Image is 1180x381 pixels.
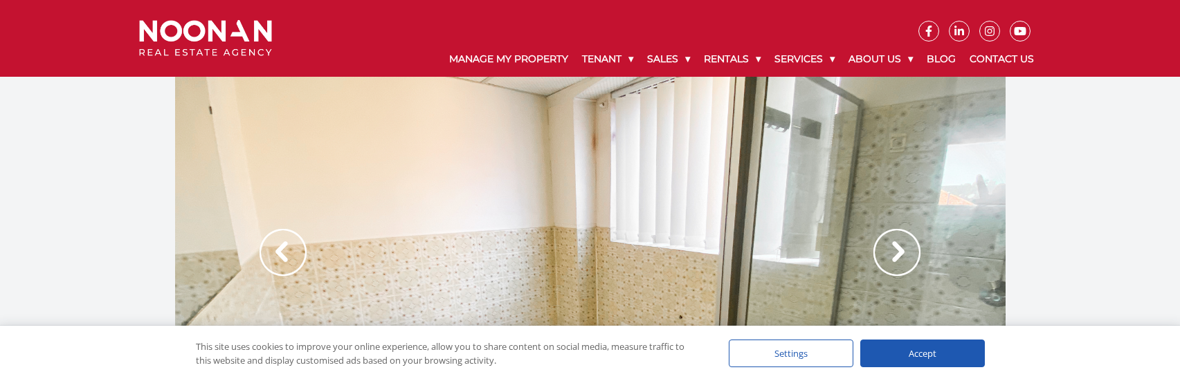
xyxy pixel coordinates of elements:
[768,41,842,77] a: Services
[729,340,853,367] div: Settings
[260,229,307,276] img: Arrow slider
[860,340,985,367] div: Accept
[963,41,1041,77] a: Contact Us
[442,41,575,77] a: Manage My Property
[575,41,640,77] a: Tenant
[139,20,272,57] img: Noonan Real Estate Agency
[697,41,768,77] a: Rentals
[920,41,963,77] a: Blog
[640,41,697,77] a: Sales
[842,41,920,77] a: About Us
[196,340,701,367] div: This site uses cookies to improve your online experience, allow you to share content on social me...
[873,229,920,276] img: Arrow slider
